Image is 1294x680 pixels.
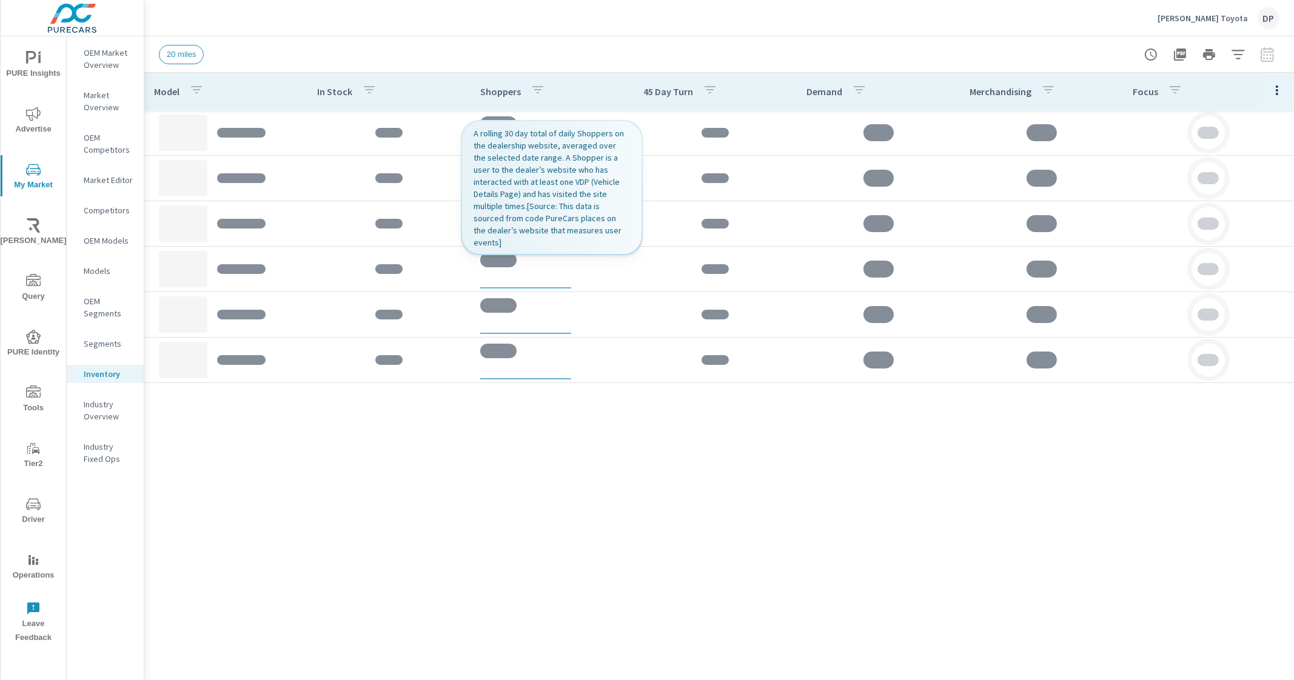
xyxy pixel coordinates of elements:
p: OEM Competitors [84,132,134,156]
div: Inventory [67,365,144,383]
p: Focus [1133,85,1158,98]
div: OEM Segments [67,292,144,322]
span: Leave Feedback [4,601,62,645]
span: PURE Insights [4,51,62,81]
button: Print Report [1197,42,1221,67]
p: Merchandising [970,85,1031,98]
div: Competitors [67,201,144,219]
p: OEM Segments [84,295,134,319]
span: My Market [4,162,62,192]
div: OEM Models [67,232,144,250]
p: OEM Models [84,235,134,247]
p: Demand [806,85,842,98]
div: OEM Market Overview [67,44,144,74]
p: Inventory [84,368,134,380]
span: Query [4,274,62,304]
button: Apply Filters [1226,42,1250,67]
span: PURE Identity [4,330,62,359]
span: Tools [4,385,62,415]
button: "Export Report to PDF" [1168,42,1192,67]
p: Market Editor [84,174,134,186]
p: Segments [84,338,134,350]
p: Industry Fixed Ops [84,441,134,465]
div: Market Overview [67,86,144,116]
p: OEM Market Overview [84,47,134,71]
p: [PERSON_NAME] Toyota [1158,13,1248,24]
p: Model [154,85,179,98]
p: In Stock [317,85,352,98]
p: Shoppers [480,85,521,98]
span: Operations [4,553,62,582]
span: Driver [4,497,62,527]
span: [PERSON_NAME] [4,218,62,248]
div: Industry Fixed Ops [67,438,144,468]
span: 20 miles [159,50,203,59]
div: Market Editor [67,171,144,189]
p: Industry Overview [84,398,134,422]
p: 45 Day Turn [643,85,693,98]
div: Models [67,262,144,280]
p: Market Overview [84,89,134,113]
p: Models [84,265,134,277]
p: Competitors [84,204,134,216]
span: Advertise [4,107,62,136]
div: OEM Competitors [67,128,144,159]
div: Segments [67,335,144,353]
div: nav menu [1,36,66,650]
span: Tier2 [4,441,62,471]
div: DP [1258,7,1279,29]
div: Industry Overview [67,395,144,425]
